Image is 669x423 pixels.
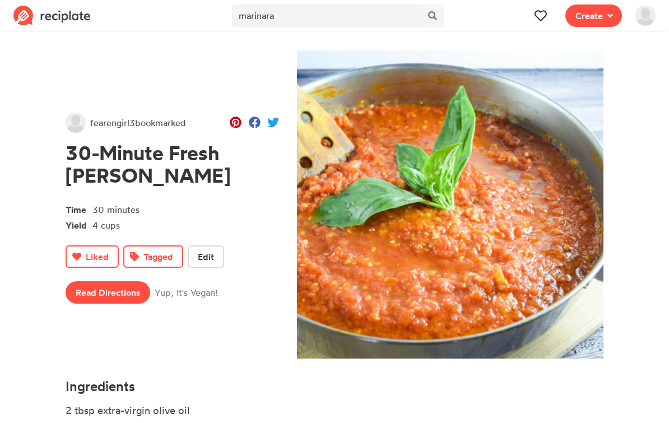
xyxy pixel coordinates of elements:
[66,113,86,133] img: User's avatar
[66,245,119,268] button: Liked
[143,250,173,263] span: Tagged
[135,117,186,128] span: bookmarked
[66,216,92,232] span: Yield
[13,6,91,26] img: Reciplate
[92,220,120,231] span: 4 cups
[123,245,183,268] button: Tagged
[66,403,420,420] li: 2 tbsp extra-virgin olive oil
[565,4,622,27] button: Create
[66,281,150,304] a: Read Directions
[90,116,186,129] span: fearengirl3
[66,379,420,394] h4: Ingredients
[66,201,92,216] span: Time
[155,286,279,299] span: Yup, It's Vegan!
[66,142,279,187] h1: 30-Minute Fresh [PERSON_NAME]
[198,250,214,263] span: Edit
[188,245,224,268] button: Edit
[635,6,656,26] img: User's avatar
[86,250,109,263] span: Liked
[297,50,603,359] img: Recipe of 30-Minute Fresh Tomato Marinara saved by fearengirl3
[92,204,140,215] span: 30 minutes
[232,4,421,27] input: Search
[575,9,603,22] span: Create
[66,113,186,133] a: fearengirl3bookmarked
